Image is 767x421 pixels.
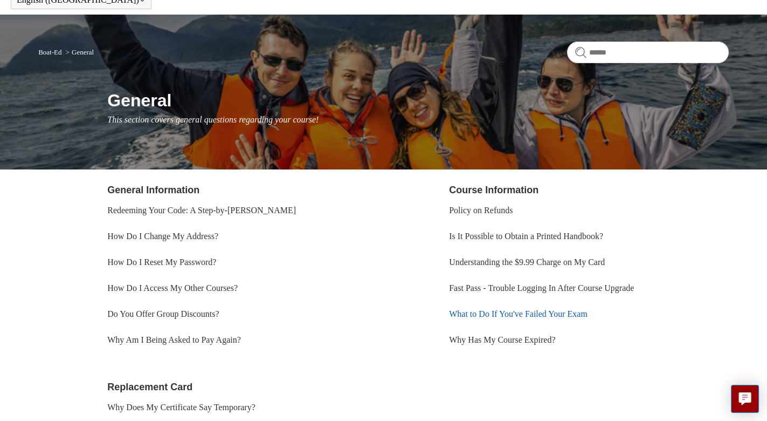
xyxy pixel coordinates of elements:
[107,403,255,412] a: Why Does My Certificate Say Temporary?
[731,385,759,413] button: Live chat
[38,48,61,56] a: Boat-Ed
[107,206,296,215] a: Redeeming Your Code: A Step-by-[PERSON_NAME]
[449,232,603,241] a: Is It Possible to Obtain a Printed Handbook?
[107,283,238,293] a: How Do I Access My Other Courses?
[449,335,555,344] a: Why Has My Course Expired?
[107,257,216,267] a: How Do I Reset My Password?
[107,113,729,126] p: This section covers general questions regarding your course!
[449,206,513,215] a: Policy on Refunds
[567,42,729,63] input: Search
[107,382,192,392] a: Replacement Card
[107,309,219,318] a: Do You Offer Group Discounts?
[449,185,538,195] a: Course Information
[64,48,94,56] li: General
[107,335,241,344] a: Why Am I Being Asked to Pay Again?
[449,309,588,318] a: What to Do If You've Failed Your Exam
[38,48,64,56] li: Boat-Ed
[449,257,605,267] a: Understanding the $9.99 Charge on My Card
[107,232,218,241] a: How Do I Change My Address?
[107,185,199,195] a: General Information
[107,87,729,113] h1: General
[449,283,634,293] a: Fast Pass - Trouble Logging In After Course Upgrade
